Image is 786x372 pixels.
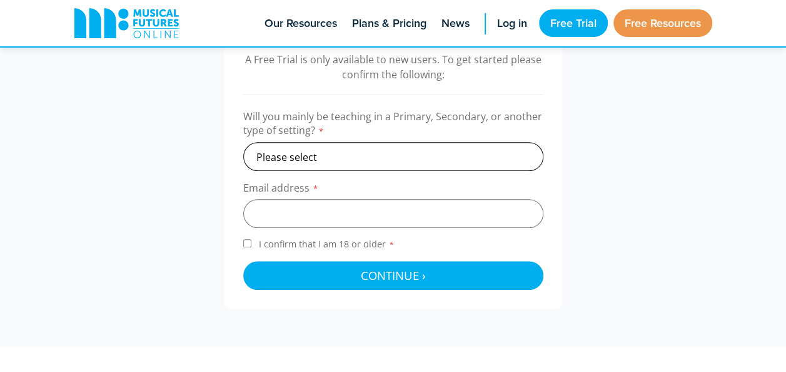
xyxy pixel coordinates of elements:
[539,9,608,37] a: Free Trial
[497,15,527,32] span: Log in
[361,267,426,283] span: Continue ›
[352,15,426,32] span: Plans & Pricing
[265,15,337,32] span: Our Resources
[613,9,712,37] a: Free Resources
[243,181,543,199] label: Email address
[243,239,251,247] input: I confirm that I am 18 or older*
[243,52,543,82] p: A Free Trial is only available to new users. To get started please confirm the following:
[441,15,470,32] span: News
[243,261,543,290] button: Continue ›
[256,238,397,250] span: I confirm that I am 18 or older
[243,110,543,142] label: Will you mainly be teaching in a Primary, Secondary, or another type of setting?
